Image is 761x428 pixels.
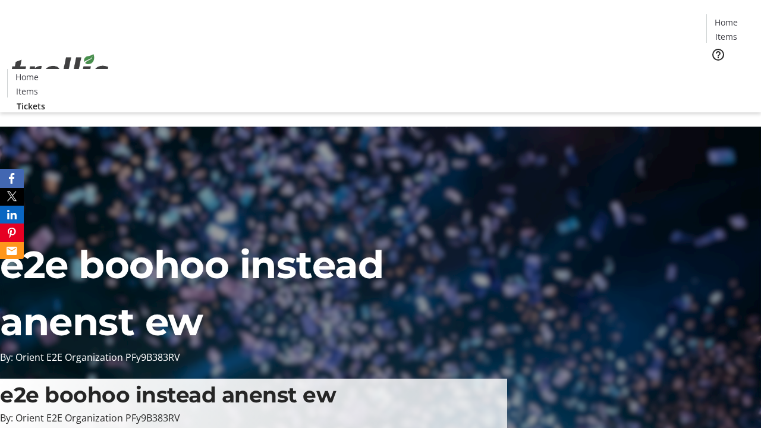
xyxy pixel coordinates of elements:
[707,16,745,29] a: Home
[715,30,737,43] span: Items
[15,71,39,83] span: Home
[7,100,55,112] a: Tickets
[7,41,113,100] img: Orient E2E Organization PFy9B383RV's Logo
[706,69,754,81] a: Tickets
[17,100,45,112] span: Tickets
[707,30,745,43] a: Items
[8,71,46,83] a: Home
[16,85,38,97] span: Items
[8,85,46,97] a: Items
[706,43,730,67] button: Help
[715,16,738,29] span: Home
[716,69,744,81] span: Tickets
